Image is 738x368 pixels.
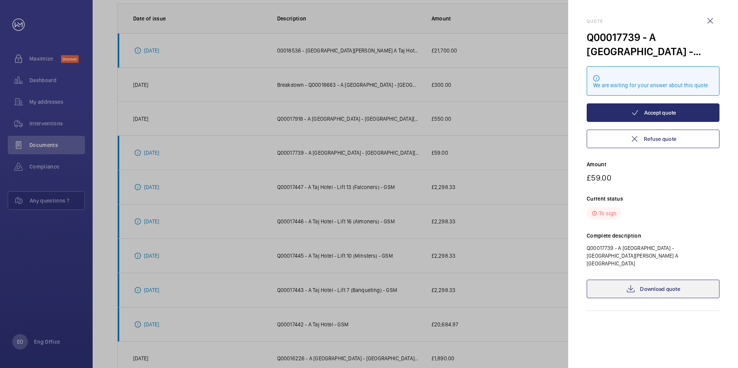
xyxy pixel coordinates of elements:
button: Accept quote [587,103,719,122]
p: To sign [599,209,616,217]
button: Refuse quote [587,130,719,148]
p: Current status [587,195,719,203]
p: Amount [587,160,719,168]
p: Complete description [587,232,719,240]
h2: Quote [587,19,719,24]
p: £59.00 [587,173,719,182]
div: Q00017739 - A [GEOGRAPHIC_DATA] - [GEOGRAPHIC_DATA][PERSON_NAME] A [GEOGRAPHIC_DATA] [587,30,719,59]
p: Q00017739 - A [GEOGRAPHIC_DATA] - [GEOGRAPHIC_DATA][PERSON_NAME] A [GEOGRAPHIC_DATA] [587,244,719,267]
a: Download quote [587,280,719,298]
div: We are waiting for your answer about this quote [593,81,713,89]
